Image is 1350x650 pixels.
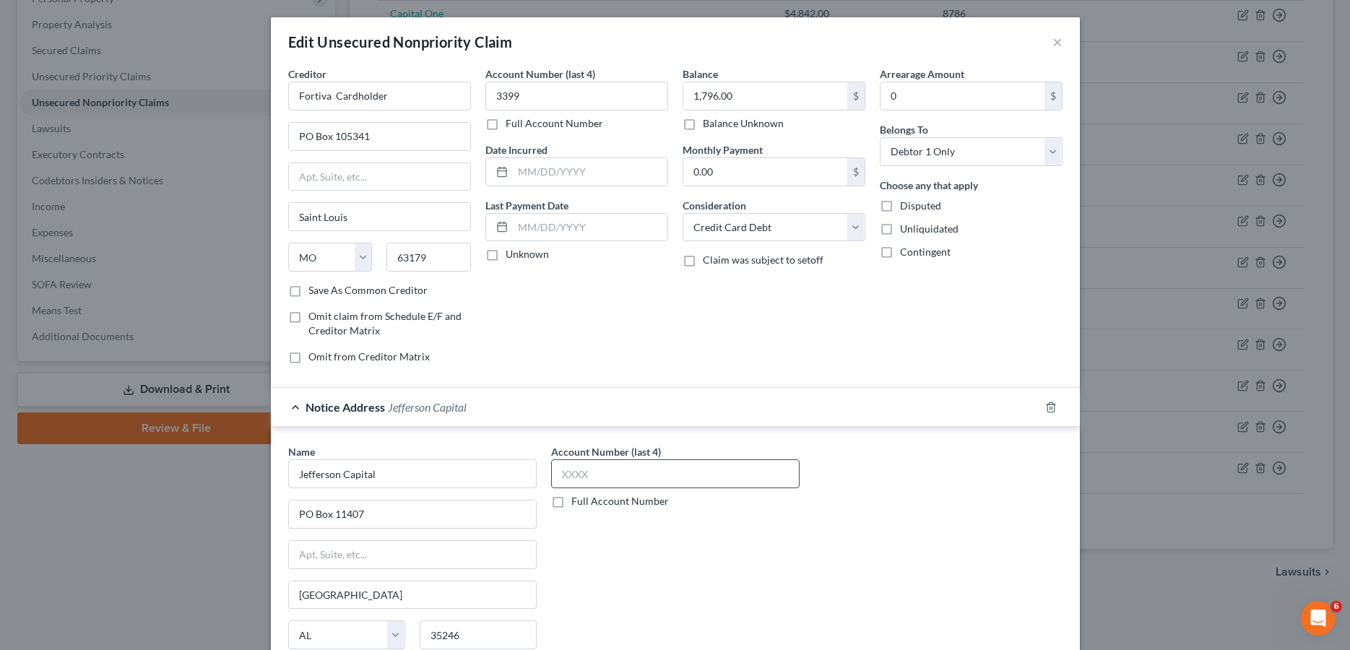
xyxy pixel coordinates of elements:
label: Last Payment Date [485,198,568,213]
label: Account Number (last 4) [551,444,661,459]
input: Enter zip.. [420,620,537,649]
label: Balance [683,66,718,82]
div: $ [847,158,865,186]
div: Edit Unsecured Nonpriority Claim [288,32,513,52]
label: Choose any that apply [880,178,978,193]
span: Contingent [900,246,951,258]
input: 0.00 [880,82,1044,110]
span: Notice Address [306,400,385,414]
button: × [1052,33,1063,51]
span: Creditor [288,68,326,80]
label: Date Incurred [485,142,548,157]
label: Consideration [683,198,746,213]
input: 0.00 [683,82,847,110]
label: Unknown [506,247,549,261]
span: Disputed [900,199,941,212]
input: XXXX [485,82,668,110]
span: Jefferson Capital [388,400,467,414]
span: Belongs To [880,123,928,136]
label: Full Account Number [506,116,603,131]
iframe: Intercom live chat [1301,601,1336,636]
input: Search creditor by name... [288,82,471,110]
input: Enter zip... [386,243,471,272]
span: Omit claim from Schedule E/F and Creditor Matrix [308,310,462,337]
input: Search by name... [288,459,537,488]
input: Enter address... [289,500,536,528]
span: Claim was subject to setoff [703,253,823,266]
input: MM/DD/YYYY [513,214,667,241]
label: Save As Common Creditor [308,283,428,298]
input: 0.00 [683,158,847,186]
input: Enter address... [289,123,470,150]
label: Arrearage Amount [880,66,964,82]
label: Account Number (last 4) [485,66,595,82]
input: MM/DD/YYYY [513,158,667,186]
div: $ [847,82,865,110]
label: Full Account Number [571,494,669,508]
span: 6 [1330,601,1342,612]
input: Enter city... [289,581,536,609]
input: Enter city... [289,203,470,230]
span: Name [288,446,315,458]
span: Unliquidated [900,222,959,235]
input: XXXX [551,459,800,488]
span: Omit from Creditor Matrix [308,350,430,363]
input: Apt, Suite, etc... [289,163,470,191]
input: Apt, Suite, etc... [289,541,536,568]
div: $ [1044,82,1062,110]
label: Monthly Payment [683,142,763,157]
label: Balance Unknown [703,116,784,131]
